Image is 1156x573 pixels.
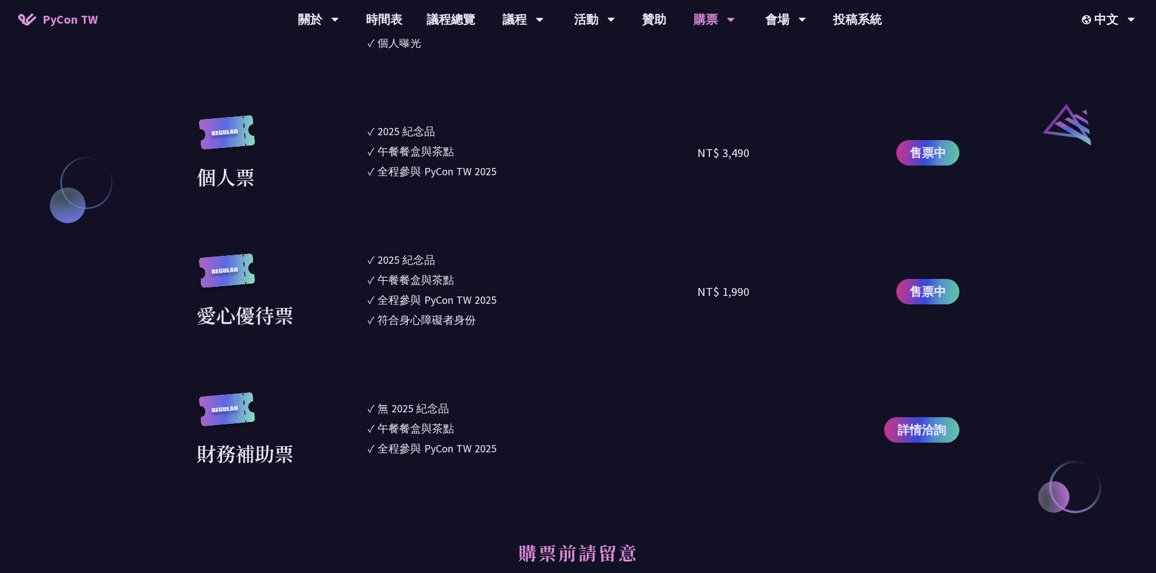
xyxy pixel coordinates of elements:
a: 售票中 [896,140,959,166]
li: ✓ [368,123,698,139]
span: 售票中 [910,144,946,162]
div: NT$ 1,990 [697,283,749,301]
div: 全程參與 PyCon TW 2025 [377,440,496,457]
a: PyCon TW [6,4,110,35]
li: ✓ [368,252,698,268]
div: 2025 紀念品 [377,123,435,139]
span: 詳情洽詢 [897,421,946,439]
div: 財務補助票 [197,438,294,467]
img: regular.8f272d9.svg [197,115,257,162]
li: ✓ [368,400,698,417]
li: ✓ [368,440,698,457]
div: 全程參與 PyCon TW 2025 [377,292,496,308]
li: ✓ [368,420,698,437]
li: ✓ [368,272,698,288]
div: 午餐餐盒與茶點 [377,143,454,159]
div: NT$ 3,490 [697,144,749,162]
div: 愛心優待票 [197,300,294,329]
li: ✓ [368,35,698,51]
img: Locale Icon [1082,15,1094,24]
div: 個人票 [197,162,255,191]
img: regular.8f272d9.svg [197,392,257,439]
a: 售票中 [896,279,959,304]
span: PyCon TW [42,10,98,28]
span: 售票中 [910,283,946,301]
div: 2025 紀念品 [377,252,435,268]
a: 詳情洽詢 [884,417,959,443]
div: 個人曝光 [377,35,421,51]
li: ✓ [368,312,698,328]
li: ✓ [368,143,698,159]
div: 無 2025 紀念品 [377,400,449,417]
img: Home icon of PyCon TW 2025 [18,13,36,25]
li: ✓ [368,292,698,308]
div: 符合身心障礙者身份 [377,312,476,328]
li: ✓ [368,163,698,179]
div: 午餐餐盒與茶點 [377,420,454,437]
div: 全程參與 PyCon TW 2025 [377,163,496,179]
div: 午餐餐盒與茶點 [377,272,454,288]
img: regular.8f272d9.svg [197,253,257,300]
